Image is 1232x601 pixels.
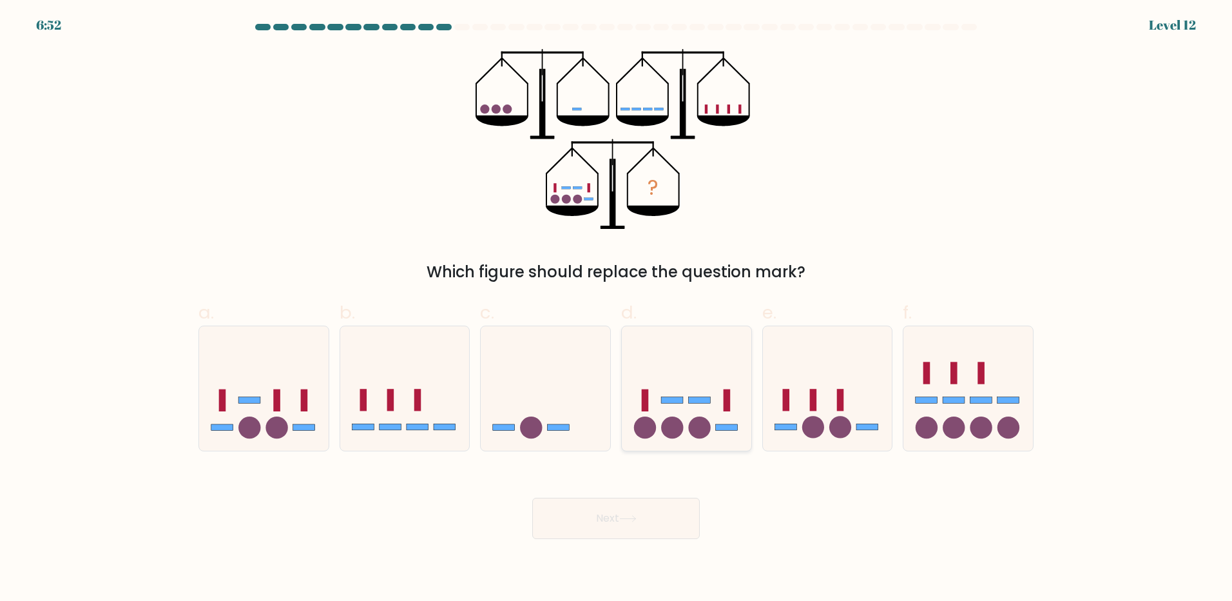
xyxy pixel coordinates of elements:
[198,300,214,325] span: a.
[1149,15,1196,35] div: Level 12
[621,300,637,325] span: d.
[36,15,61,35] div: 6:52
[340,300,355,325] span: b.
[903,300,912,325] span: f.
[762,300,776,325] span: e.
[480,300,494,325] span: c.
[532,498,700,539] button: Next
[206,261,1026,284] div: Which figure should replace the question mark?
[648,173,659,202] tspan: ?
